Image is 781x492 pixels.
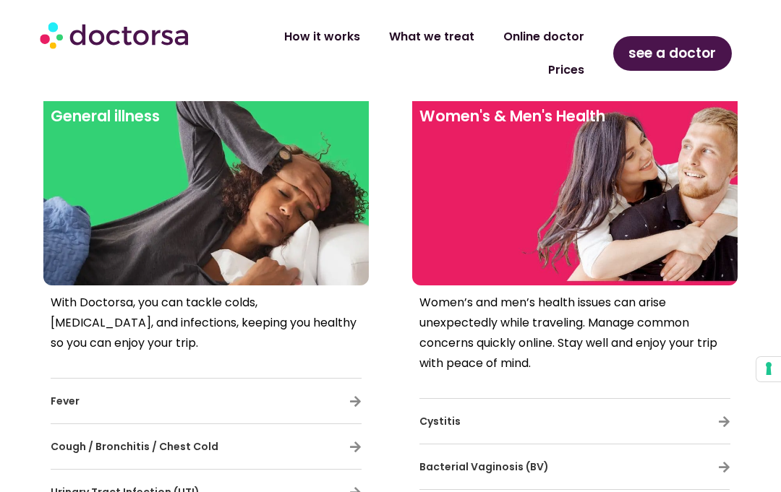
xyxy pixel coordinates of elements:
[419,459,549,474] span: Bacterial Vaginosis (BV)
[51,394,80,408] span: Fever
[375,20,489,53] a: What we treat
[613,36,732,71] a: see a doctor
[756,357,781,381] button: Your consent preferences for tracking technologies
[51,99,362,134] h2: General illness
[489,20,599,53] a: Online doctor
[51,439,218,454] span: Cough / Bronchitis / Chest Cold
[419,414,461,428] span: Cystitis
[534,53,599,87] a: Prices
[214,20,599,87] nav: Menu
[419,99,730,134] h2: Women's & Men's Health
[51,293,362,353] p: With Doctorsa, you can tackle colds, [MEDICAL_DATA], and infections, keeping you healthy so you c...
[270,20,375,53] a: How it works
[419,293,730,374] p: Women’s and men’s health issues can arise unexpectedly while traveling. Manage common concerns qu...
[628,42,716,65] span: see a doctor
